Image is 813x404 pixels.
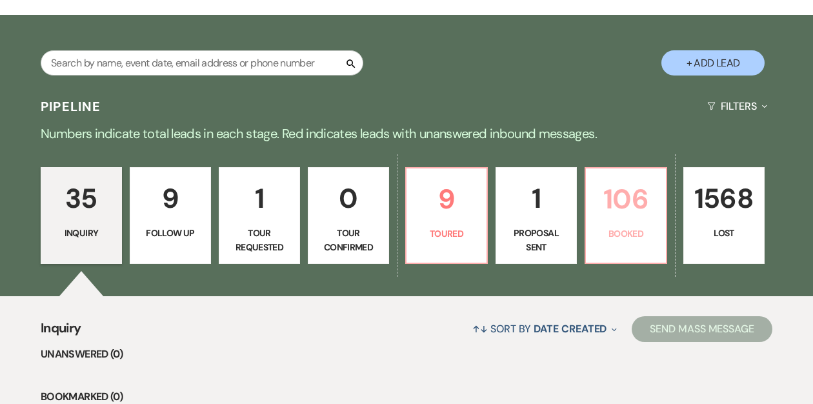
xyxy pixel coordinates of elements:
[692,226,756,240] p: Lost
[41,318,81,346] span: Inquiry
[585,167,667,264] a: 106Booked
[472,322,488,336] span: ↑↓
[219,167,300,264] a: 1Tour Requested
[504,177,568,220] p: 1
[308,167,389,264] a: 0Tour Confirmed
[594,227,658,241] p: Booked
[41,97,101,116] h3: Pipeline
[594,177,658,221] p: 106
[49,177,114,220] p: 35
[316,226,381,255] p: Tour Confirmed
[534,322,607,336] span: Date Created
[316,177,381,220] p: 0
[41,50,363,76] input: Search by name, event date, email address or phone number
[632,316,772,342] button: Send Mass Message
[414,227,479,241] p: Toured
[702,89,772,123] button: Filters
[405,167,488,264] a: 9Toured
[692,177,756,220] p: 1568
[496,167,577,264] a: 1Proposal Sent
[467,312,622,346] button: Sort By Date Created
[130,167,211,264] a: 9Follow Up
[138,177,203,220] p: 9
[504,226,568,255] p: Proposal Sent
[227,177,292,220] p: 1
[138,226,203,240] p: Follow Up
[41,167,122,264] a: 35Inquiry
[49,226,114,240] p: Inquiry
[414,177,479,221] p: 9
[227,226,292,255] p: Tour Requested
[661,50,765,76] button: + Add Lead
[41,346,772,363] li: Unanswered (0)
[683,167,765,264] a: 1568Lost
